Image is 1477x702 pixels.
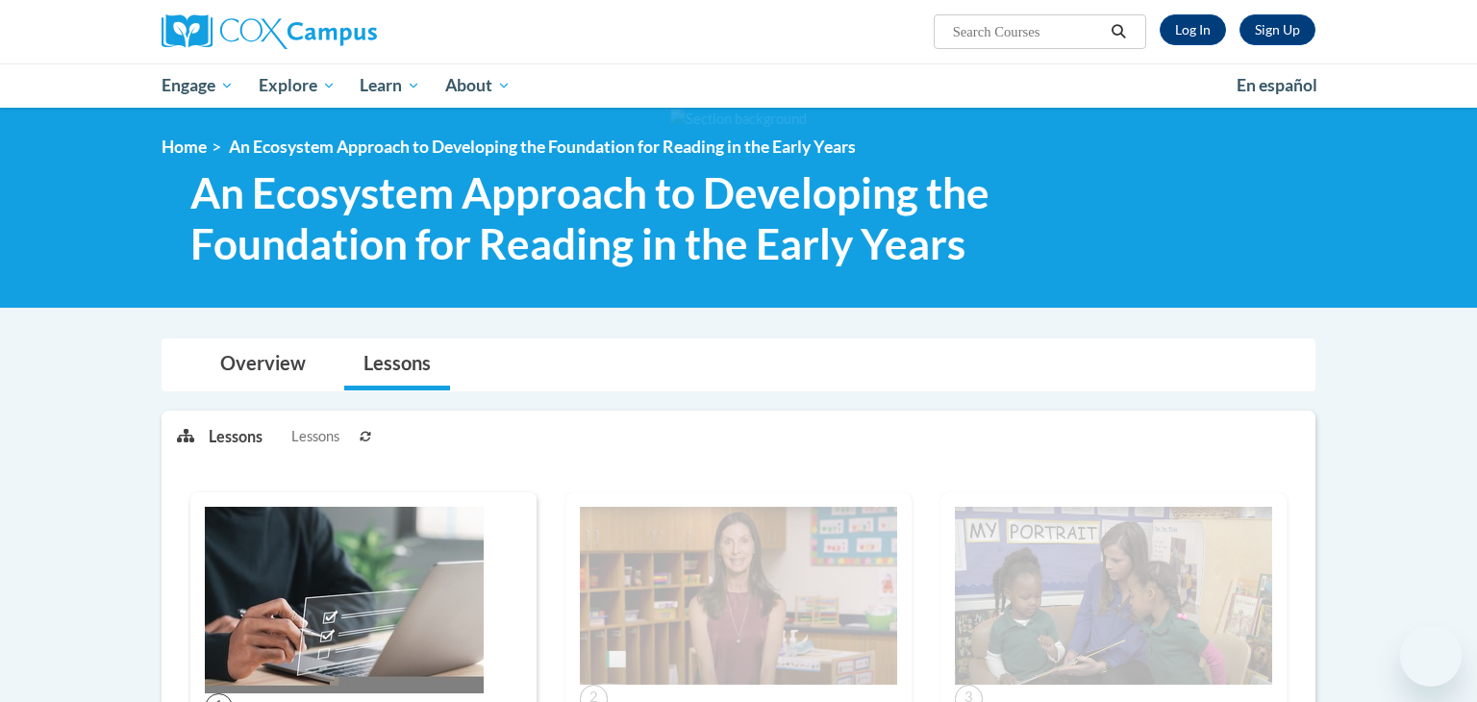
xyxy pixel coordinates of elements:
a: Cox Campus [162,14,527,49]
a: Home [162,137,207,157]
iframe: Button to launch messaging window [1400,625,1462,687]
span: Learn [360,74,420,97]
a: Lessons [344,339,450,390]
img: Cox Campus [162,14,377,49]
i:  [1111,25,1128,39]
img: Course Image [205,507,484,693]
img: Section background [670,109,807,130]
a: About [433,63,523,108]
img: Course Image [955,507,1272,686]
a: Register [1239,14,1315,45]
span: En español [1237,75,1317,95]
p: Lessons [209,426,263,447]
span: Lessons [291,426,339,447]
span: Explore [259,74,336,97]
a: Engage [149,63,246,108]
span: An Ecosystem Approach to Developing the Foundation for Reading in the Early Years [229,137,856,157]
span: Engage [162,74,234,97]
button: Search [1105,20,1134,43]
a: En español [1224,65,1330,106]
span: About [445,74,511,97]
a: Log In [1160,14,1226,45]
a: Learn [347,63,433,108]
a: Overview [201,339,325,390]
div: Main menu [133,63,1344,108]
span: An Ecosystem Approach to Developing the Foundation for Reading in the Early Years [190,167,1049,269]
a: Explore [246,63,348,108]
img: Course Image [580,507,897,686]
input: Search Courses [951,20,1105,43]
